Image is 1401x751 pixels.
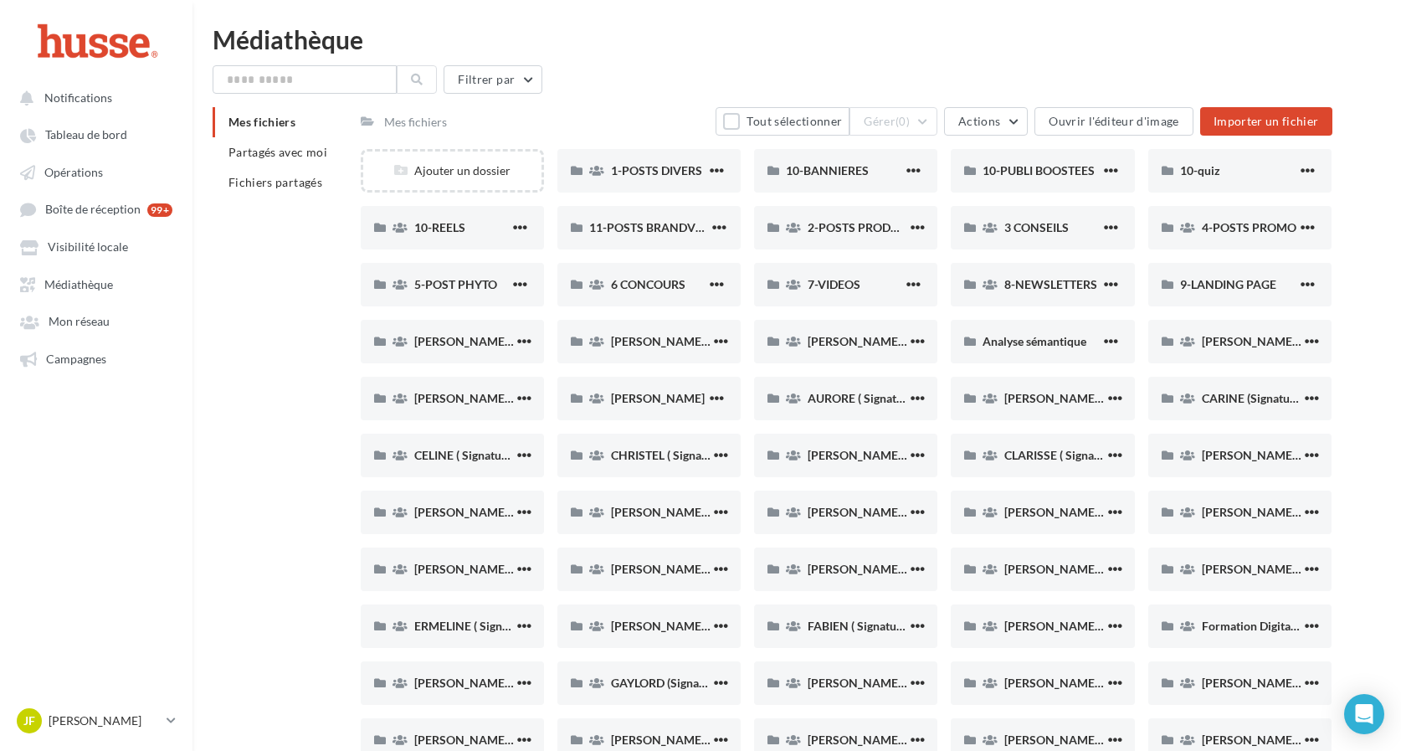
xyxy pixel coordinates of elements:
[808,676,1038,690] span: [PERSON_NAME] ( Signature personnalisée)
[49,315,110,329] span: Mon réseau
[1200,107,1332,136] button: Importer un fichier
[414,505,642,519] span: [PERSON_NAME] (Signature personnalisée)
[808,391,992,405] span: AURORE ( Signature personnalisée)
[228,115,295,129] span: Mes fichiers
[1004,391,1234,405] span: [PERSON_NAME] ( Signature personnalisée)
[1034,107,1193,136] button: Ouvrir l'éditeur d'image
[716,107,849,136] button: Tout sélectionner
[611,391,705,405] span: [PERSON_NAME]
[10,157,182,187] a: Opérations
[1202,220,1296,234] span: 4-POSTS PROMO
[414,676,644,690] span: [PERSON_NAME] ( Signature personnalisée)
[46,352,106,366] span: Campagnes
[414,220,465,234] span: 10-REELS
[1344,694,1384,734] div: Open Intercom Messenger
[10,82,176,112] button: Notifications
[10,269,182,299] a: Médiathèque
[808,334,1038,348] span: [PERSON_NAME] ( Signature personnalisée)
[13,705,179,737] a: JF [PERSON_NAME]
[611,733,839,747] span: [PERSON_NAME] (Signature personnalisée)
[983,163,1095,177] span: 10-PUBLI BOOSTEES
[958,114,1000,128] span: Actions
[414,619,608,633] span: ERMELINE ( Signature personnalisée)
[228,145,327,159] span: Partagés avec moi
[1004,505,1230,519] span: [PERSON_NAME] (signature personnalisée)
[1004,277,1097,291] span: 8-NEWSLETTERS
[808,505,1038,519] span: [PERSON_NAME] ( Signature personnalisée)
[414,334,644,348] span: [PERSON_NAME] ( Signature personnalisée)
[808,619,985,633] span: FABIEN ( Signature personnalisée)
[1214,114,1319,128] span: Importer un fichier
[786,163,869,177] span: 10-BANNIERES
[611,562,839,576] span: [PERSON_NAME]( Signature personnalisée)
[611,277,685,291] span: 6 CONCOURS
[49,712,160,729] p: [PERSON_NAME]
[611,448,801,462] span: CHRISTEL ( Signature personnalisée)
[808,562,1150,576] span: [PERSON_NAME] ET [PERSON_NAME] ( Signature personnalisée)
[45,203,141,217] span: Boîte de réception
[10,231,182,261] a: Visibilité locale
[228,175,322,189] span: Fichiers partagés
[10,193,182,224] a: Boîte de réception 99+
[1180,163,1220,177] span: 10-quiz
[1180,277,1276,291] span: 9-LANDING PAGE
[414,277,497,291] span: 5-POST PHYTO
[44,165,103,179] span: Opérations
[896,115,910,128] span: (0)
[808,448,1038,462] span: [PERSON_NAME] ( Signature personnalisée)
[1004,448,1193,462] span: CLARISSE ( Signature personnalisée)
[444,65,542,94] button: Filtrer par
[414,391,644,405] span: [PERSON_NAME] ( Signature personnalisée)
[611,619,841,633] span: [PERSON_NAME] ( Signature personnalisée)
[10,119,182,149] a: Tableau de bord
[611,163,702,177] span: 1-POSTS DIVERS
[48,240,128,255] span: Visibilité locale
[1202,391,1378,405] span: CARINE (Signature personnalisée)
[1004,676,1234,690] span: [PERSON_NAME] ( Signature personnalisée)
[414,733,644,747] span: [PERSON_NAME] ( Signature personnalisée)
[10,343,182,373] a: Campagnes
[611,505,837,519] span: [PERSON_NAME] (signature personnalisée)
[808,277,860,291] span: 7-VIDEOS
[363,162,541,179] div: Ajouter un dossier
[44,277,113,291] span: Médiathèque
[808,733,1038,747] span: [PERSON_NAME] ( Signature personnalisée)
[589,220,722,234] span: 11-POSTS BRANDVOICE
[45,128,127,142] span: Tableau de bord
[414,562,644,576] span: [PERSON_NAME] ( Signature personnalisée)
[849,107,937,136] button: Gérer(0)
[1004,619,1232,633] span: [PERSON_NAME] (Signature personnalisée)
[1004,562,1234,576] span: [PERSON_NAME] ( Signature personnalisée)
[983,334,1086,348] span: Analyse sémantique
[10,306,182,336] a: Mon réseau
[611,676,798,690] span: GAYLORD (Signature personnalisée)
[1004,733,1234,747] span: [PERSON_NAME] ( Signature personnalisée)
[44,90,112,105] span: Notifications
[808,220,916,234] span: 2-POSTS PRODUITS
[414,448,590,462] span: CELINE ( Signature personnalisée)
[1004,220,1069,234] span: 3 CONSEILS
[944,107,1028,136] button: Actions
[213,27,1381,52] div: Médiathèque
[1202,619,1345,633] span: Formation Digitaleo [DATE]
[23,712,35,729] span: JF
[147,203,172,217] div: 99+
[611,334,839,348] span: [PERSON_NAME] (Signature personnalisée)
[384,114,447,131] div: Mes fichiers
